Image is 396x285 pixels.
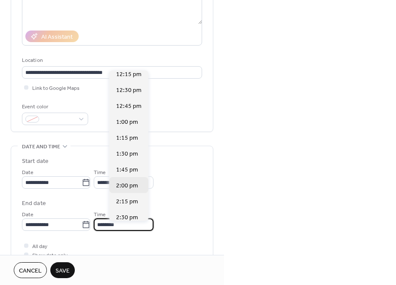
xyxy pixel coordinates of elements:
button: Cancel [14,262,47,278]
div: Event color [22,102,86,111]
span: Time [94,168,106,177]
span: Cancel [19,267,42,276]
span: 1:00 pm [116,118,138,127]
span: Show date only [32,251,68,260]
span: Date [22,210,34,219]
span: Date [22,168,34,177]
span: 12:15 pm [116,70,141,79]
span: Time [94,210,106,219]
span: All day [32,242,47,251]
div: Location [22,56,200,65]
span: 12:30 pm [116,86,141,95]
span: Date and time [22,142,60,151]
span: 2:15 pm [116,197,138,206]
span: 2:00 pm [116,181,138,190]
span: Link to Google Maps [32,84,80,93]
span: 1:30 pm [116,150,138,159]
span: Save [55,267,70,276]
span: 2:30 pm [116,213,138,222]
span: 1:45 pm [116,165,138,175]
button: Save [50,262,75,278]
span: 12:45 pm [116,102,141,111]
div: End date [22,199,46,208]
div: Start date [22,157,49,166]
span: 1:15 pm [116,134,138,143]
